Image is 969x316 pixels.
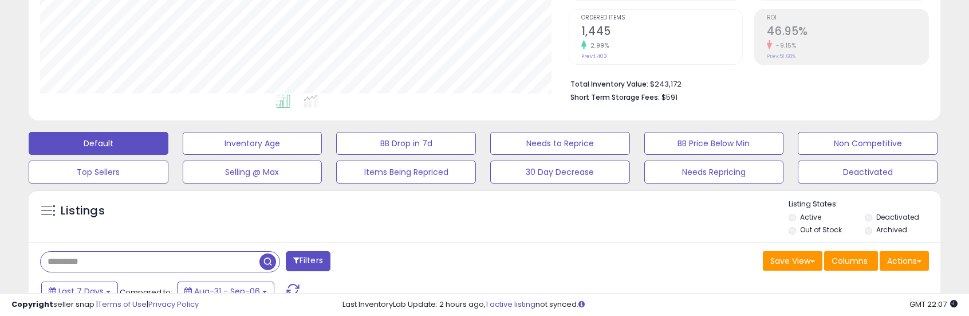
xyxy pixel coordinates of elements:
p: Listing States: [789,199,940,210]
h2: 46.95% [767,25,928,40]
button: Last 7 Days [41,282,118,301]
button: Columns [824,251,878,271]
button: 30 Day Decrease [490,161,630,184]
button: Top Sellers [29,161,168,184]
a: Terms of Use [98,299,147,310]
button: Filters [286,251,330,271]
button: Actions [880,251,929,271]
button: Needs to Reprice [490,132,630,155]
button: Deactivated [798,161,938,184]
a: 1 active listing [486,299,535,310]
button: BB Price Below Min [644,132,784,155]
h5: Listings [61,203,105,219]
label: Out of Stock [800,225,842,235]
button: BB Drop in 7d [336,132,476,155]
b: Short Term Storage Fees: [570,92,660,102]
b: Total Inventory Value: [570,79,648,89]
h2: 1,445 [581,25,743,40]
label: Archived [876,225,907,235]
button: Default [29,132,168,155]
small: 2.99% [586,41,609,50]
span: Compared to: [120,287,172,298]
span: Ordered Items [581,15,743,21]
button: Non Competitive [798,132,938,155]
label: Active [800,212,821,222]
button: Items Being Repriced [336,161,476,184]
small: -9.15% [772,41,796,50]
span: Last 7 Days [58,286,104,297]
label: Deactivated [876,212,919,222]
a: Privacy Policy [148,299,199,310]
button: Save View [763,251,822,271]
span: ROI [767,15,928,21]
span: Aug-31 - Sep-06 [194,286,260,297]
button: Needs Repricing [644,161,784,184]
li: $243,172 [570,76,920,90]
strong: Copyright [11,299,53,310]
div: seller snap | | [11,299,199,310]
div: Last InventoryLab Update: 2 hours ago, not synced. [342,299,958,310]
span: Columns [832,255,868,267]
button: Inventory Age [183,132,322,155]
button: Selling @ Max [183,161,322,184]
small: Prev: 51.68% [767,53,795,60]
button: Aug-31 - Sep-06 [177,282,274,301]
span: 2025-09-14 22:07 GMT [909,299,958,310]
span: $591 [661,92,677,103]
small: Prev: 1,403 [581,53,607,60]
